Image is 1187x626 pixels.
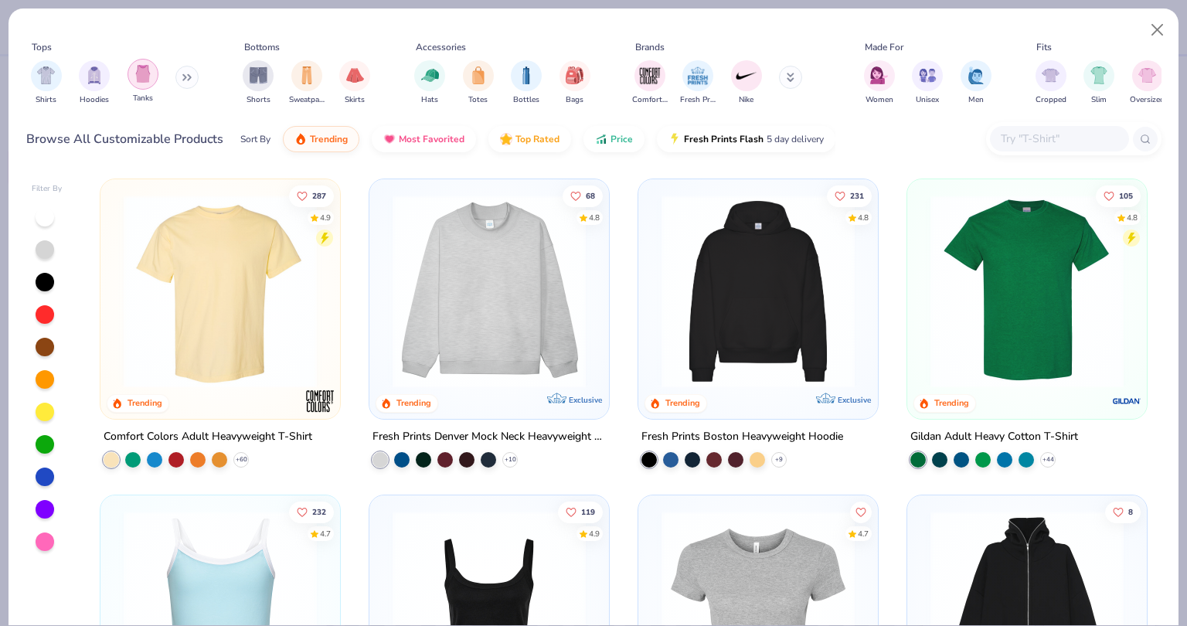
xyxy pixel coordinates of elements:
[1143,15,1172,45] button: Close
[463,60,494,106] div: filter for Totes
[923,195,1131,388] img: db319196-8705-402d-8b46-62aaa07ed94f
[128,59,158,104] div: filter for Tanks
[569,395,602,405] span: Exclusive
[775,455,783,464] span: + 9
[563,185,603,206] button: Like
[968,66,985,84] img: Men Image
[515,133,559,145] span: Top Rated
[1036,40,1052,54] div: Fits
[339,60,370,106] div: filter for Skirts
[79,60,110,106] button: filter button
[680,94,716,106] span: Fresh Prints
[767,131,824,148] span: 5 day delivery
[513,94,539,106] span: Bottles
[638,64,662,87] img: Comfort Colors Image
[414,60,445,106] div: filter for Hats
[290,185,335,206] button: Like
[589,528,600,539] div: 4.9
[31,60,62,106] div: filter for Shirts
[912,60,943,106] div: filter for Unisex
[37,66,55,84] img: Shirts Image
[862,195,1071,388] img: d4a37e75-5f2b-4aef-9a6e-23330c63bbc0
[310,133,348,145] span: Trending
[589,212,600,223] div: 4.8
[346,66,364,84] img: Skirts Image
[635,40,665,54] div: Brands
[1036,60,1066,106] div: filter for Cropped
[654,195,862,388] img: 91acfc32-fd48-4d6b-bdad-a4c1a30ac3fc
[735,64,758,87] img: Nike Image
[470,66,487,84] img: Totes Image
[912,60,943,106] button: filter button
[134,65,151,83] img: Tanks Image
[850,501,872,522] button: Like
[858,528,869,539] div: 4.7
[244,40,280,54] div: Bottoms
[32,183,63,195] div: Filter By
[283,126,359,152] button: Trending
[1090,66,1107,84] img: Slim Image
[1130,94,1165,106] span: Oversized
[247,94,270,106] span: Shorts
[321,528,332,539] div: 4.7
[26,130,223,148] div: Browse All Customizable Products
[581,508,595,515] span: 119
[686,64,709,87] img: Fresh Prints Image
[838,395,871,405] span: Exclusive
[468,94,488,106] span: Totes
[243,60,274,106] button: filter button
[518,66,535,84] img: Bottles Image
[632,94,668,106] span: Comfort Colors
[1091,94,1107,106] span: Slim
[1138,66,1156,84] img: Oversized Image
[79,60,110,106] div: filter for Hoodies
[385,195,593,388] img: f5d85501-0dbb-4ee4-b115-c08fa3845d83
[910,427,1078,447] div: Gildan Adult Heavy Cotton T-Shirt
[289,60,325,106] button: filter button
[86,66,103,84] img: Hoodies Image
[827,185,872,206] button: Like
[36,94,56,106] span: Shirts
[1083,60,1114,106] button: filter button
[511,60,542,106] div: filter for Bottles
[321,212,332,223] div: 4.9
[31,60,62,106] button: filter button
[858,212,869,223] div: 4.8
[421,66,439,84] img: Hats Image
[583,126,645,152] button: Price
[870,66,888,84] img: Women Image
[961,60,991,106] button: filter button
[739,94,753,106] span: Nike
[290,501,335,522] button: Like
[1036,60,1066,106] button: filter button
[961,60,991,106] div: filter for Men
[505,455,516,464] span: + 10
[632,60,668,106] div: filter for Comfort Colors
[566,66,583,84] img: Bags Image
[414,60,445,106] button: filter button
[632,60,668,106] button: filter button
[1042,66,1059,84] img: Cropped Image
[999,130,1118,148] input: Try "T-Shirt"
[558,501,603,522] button: Like
[500,133,512,145] img: TopRated.gif
[339,60,370,106] button: filter button
[919,66,937,84] img: Unisex Image
[289,60,325,106] div: filter for Sweatpants
[1130,60,1165,106] div: filter for Oversized
[850,192,864,199] span: 231
[133,93,153,104] span: Tanks
[1105,501,1141,522] button: Like
[298,66,315,84] img: Sweatpants Image
[680,60,716,106] button: filter button
[116,195,325,388] img: 029b8af0-80e6-406f-9fdc-fdf898547912
[250,66,267,84] img: Shorts Image
[559,60,590,106] div: filter for Bags
[1130,60,1165,106] button: filter button
[1083,60,1114,106] div: filter for Slim
[1036,94,1066,106] span: Cropped
[641,427,843,447] div: Fresh Prints Boston Heavyweight Hoodie
[32,40,52,54] div: Tops
[416,40,466,54] div: Accessories
[731,60,762,106] div: filter for Nike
